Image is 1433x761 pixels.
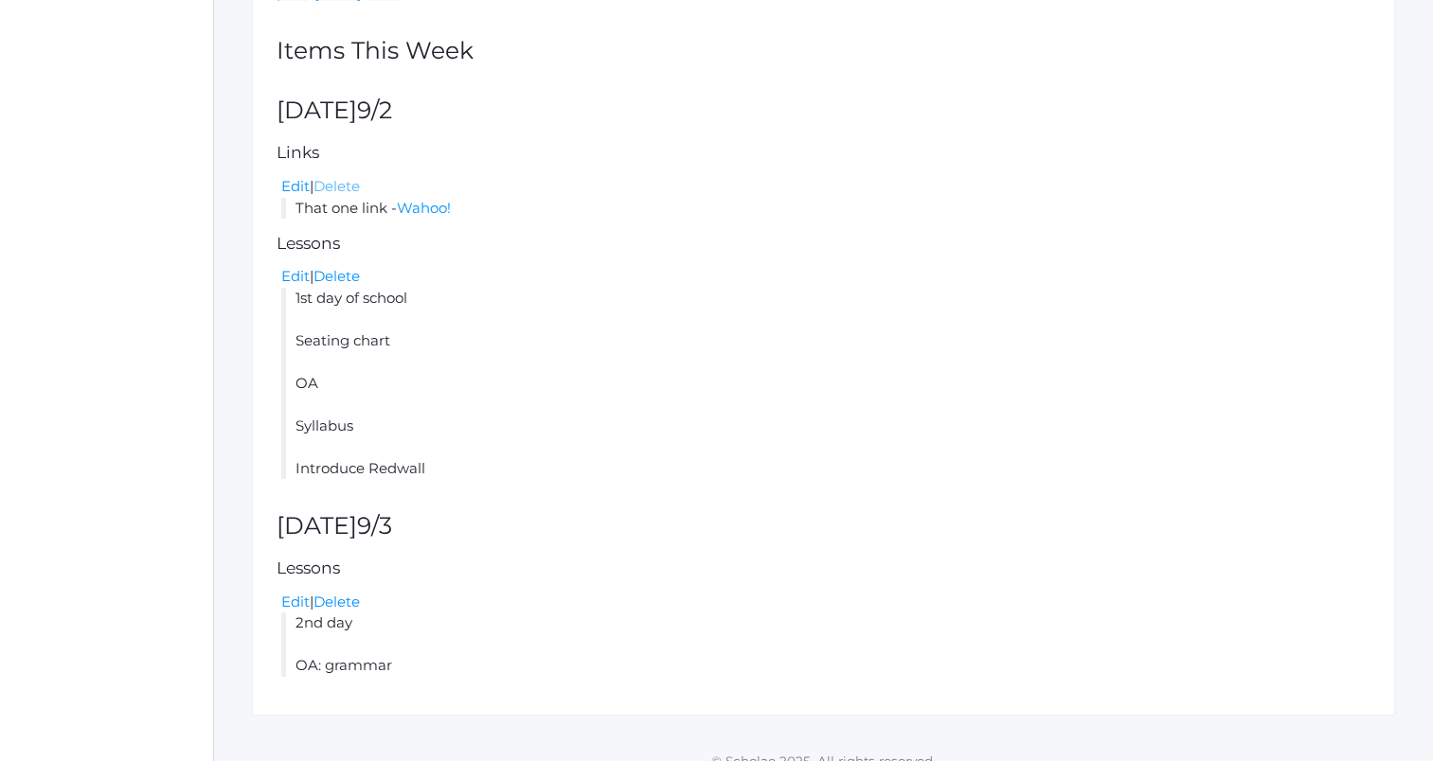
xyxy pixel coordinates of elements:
h5: Lessons [277,559,1370,577]
h2: [DATE] [277,513,1370,540]
div: | [281,592,1370,613]
h2: [DATE] [277,97,1370,124]
a: Edit [281,593,310,611]
a: Edit [281,267,310,285]
li: 2nd day OA: grammar [281,612,1370,677]
span: 9/2 [357,96,392,124]
div: | [281,266,1370,288]
a: Edit [281,177,310,195]
a: Delete [313,593,360,611]
a: Delete [313,267,360,285]
span: 9/3 [357,511,392,540]
h5: Links [277,144,1370,162]
h2: Items This Week [277,38,1370,64]
div: | [281,176,1370,198]
li: That one link - [281,198,1370,220]
a: Wahoo! [397,199,451,217]
a: Delete [313,177,360,195]
li: 1st day of school Seating chart OA Syllabus Introduce Redwall [281,288,1370,480]
h5: Lessons [277,235,1370,253]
